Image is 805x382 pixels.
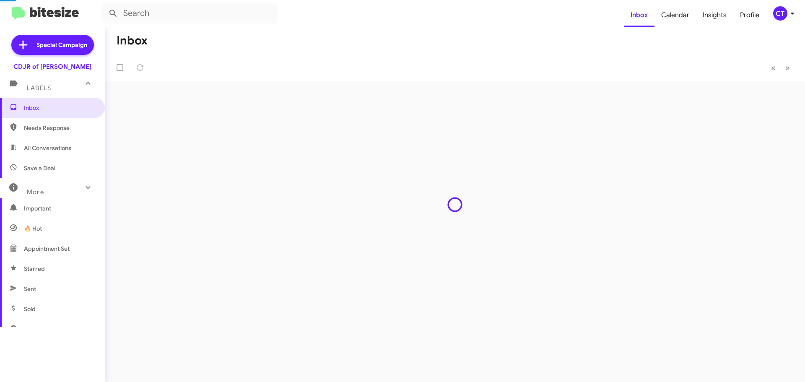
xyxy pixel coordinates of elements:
span: » [785,62,790,73]
input: Search [101,3,278,23]
a: Profile [733,3,766,27]
span: Special Campaign [36,41,87,49]
button: Next [780,59,795,76]
span: Sent [24,285,36,293]
span: Sold Responded [24,325,68,333]
h1: Inbox [117,34,148,47]
div: CDJR of [PERSON_NAME] [13,62,91,71]
span: Inbox [24,104,95,112]
a: Calendar [654,3,696,27]
span: 🔥 Hot [24,224,42,233]
button: CT [766,6,796,21]
span: Starred [24,265,45,273]
a: Insights [696,3,733,27]
span: « [771,62,776,73]
div: CT [773,6,787,21]
a: Special Campaign [11,35,94,55]
a: Inbox [624,3,654,27]
span: All Conversations [24,144,71,152]
span: Important [24,204,95,213]
span: Appointment Set [24,244,70,253]
nav: Page navigation example [766,59,795,76]
span: Labels [27,84,51,92]
span: Sold [24,305,36,313]
span: Save a Deal [24,164,55,172]
span: Needs Response [24,124,95,132]
span: More [27,188,44,196]
button: Previous [766,59,781,76]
